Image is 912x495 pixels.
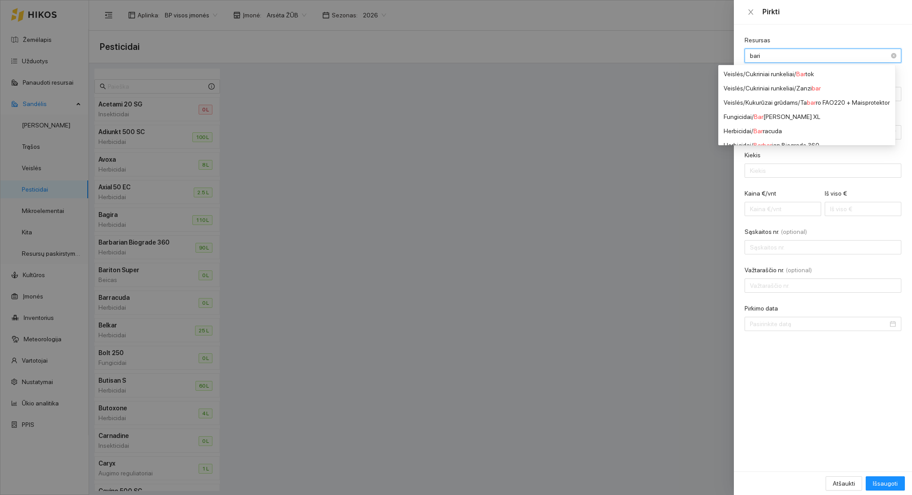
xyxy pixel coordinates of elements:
div: Herbicidai / ian Biograde 360 [724,140,890,150]
label: Pirkimo data [745,304,778,313]
label: Iš viso € [825,189,847,198]
span: Bar [754,113,763,120]
label: Kaina €/vnt [745,189,776,198]
label: Kiekis [745,151,761,160]
span: (optional) [781,227,807,237]
span: close [747,8,754,16]
label: Sąskaitos nr. [745,227,807,237]
button: Išsaugoti [866,476,905,491]
input: Resursas [750,49,890,62]
span: bar [812,85,821,92]
button: Atšaukti [826,476,862,491]
span: Atšaukti [833,479,855,488]
label: Važtaraščio nr. [745,266,812,275]
span: Bar [796,70,806,78]
input: Pirkimo data [750,319,888,329]
input: Iš viso € [825,202,901,216]
span: close-circle [891,53,896,58]
div: Fungicidai / [PERSON_NAME] XL [724,112,890,122]
span: bar [763,142,772,149]
div: Herbicidai / racuda [724,126,890,136]
div: Pirkti [762,7,901,17]
input: Sąskaitos nr. [745,240,901,254]
div: Veislės / Cukriniai runkeliai / Zanzi [724,83,890,93]
span: Bar [753,142,763,149]
span: bar [807,99,816,106]
input: Važtaraščio nr. [745,278,901,293]
input: Kiekis [745,164,901,178]
span: (optional) [786,266,812,275]
input: Kaina €/vnt [745,202,821,216]
span: Išsaugoti [873,479,898,488]
button: Close [745,8,757,16]
span: Bar [753,127,763,135]
div: Veislės / Cukriniai runkeliai / tok [724,69,890,79]
label: Resursas [745,36,770,45]
div: Veislės / Kukurūzai grūdams / Ta ro FAO220 + Maisprotektor [724,98,890,107]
